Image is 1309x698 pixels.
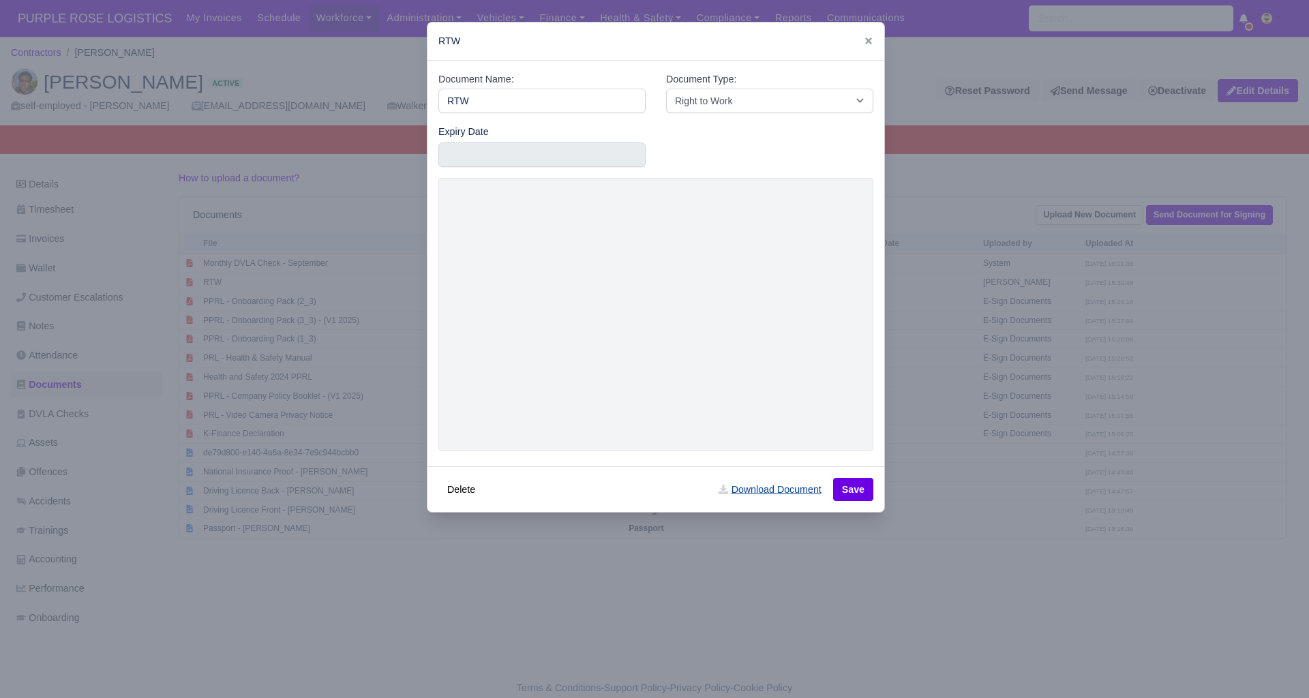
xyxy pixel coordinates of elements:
[666,72,736,87] label: Document Type:
[833,478,873,501] button: Save
[710,478,830,501] a: Download Document
[438,124,489,140] label: Expiry Date
[438,478,484,501] button: Delete
[1241,633,1309,698] iframe: Chat Widget
[427,22,884,61] div: RTW
[438,72,514,87] label: Document Name:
